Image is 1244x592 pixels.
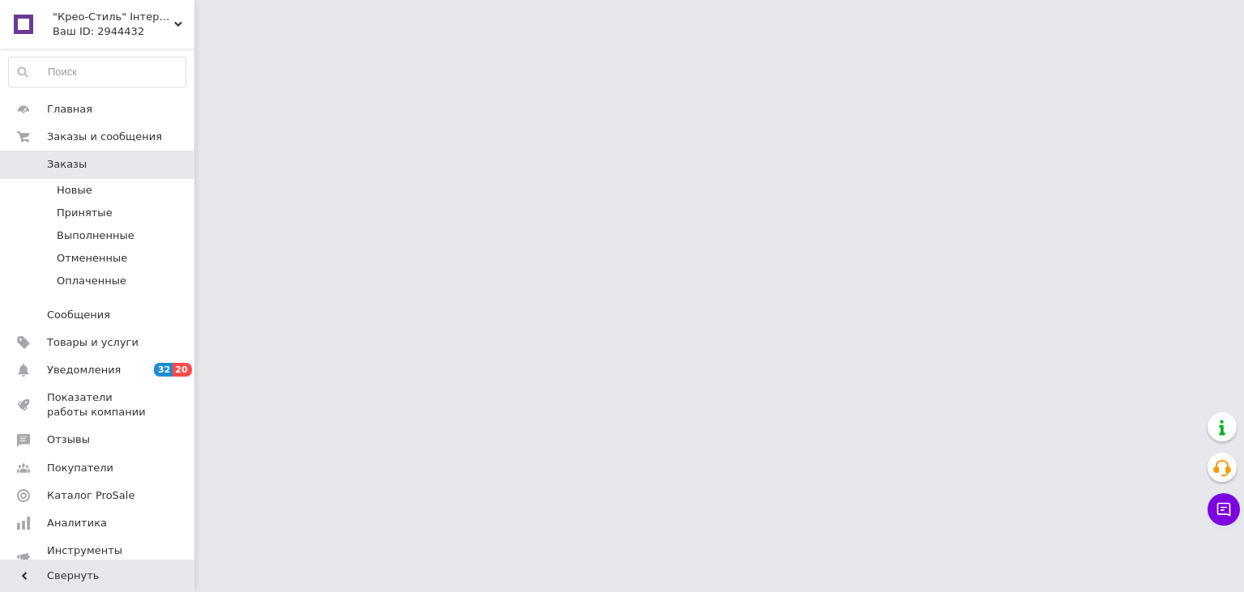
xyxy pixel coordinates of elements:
[154,363,173,377] span: 32
[57,206,113,220] span: Принятые
[47,157,87,172] span: Заказы
[47,461,113,475] span: Покупатели
[47,102,92,117] span: Главная
[47,130,162,144] span: Заказы и сообщения
[9,57,185,87] input: Поиск
[47,432,90,447] span: Отзывы
[47,308,110,322] span: Сообщения
[47,335,138,350] span: Товары и услуги
[1208,493,1240,526] button: Чат с покупателем
[47,390,150,420] span: Показатели работы компании
[47,363,121,377] span: Уведомления
[53,10,174,24] span: "Крео-Стиль" Інтернет-магазин опалювального,економно-кліматичного обладнання та послуг
[173,363,191,377] span: 20
[47,488,134,503] span: Каталог ProSale
[47,543,150,573] span: Инструменты вебмастера и SEO
[57,251,127,266] span: Отмененные
[47,516,107,530] span: Аналитика
[57,228,134,243] span: Выполненные
[57,183,92,198] span: Новые
[57,274,126,288] span: Оплаченные
[53,24,194,39] div: Ваш ID: 2944432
